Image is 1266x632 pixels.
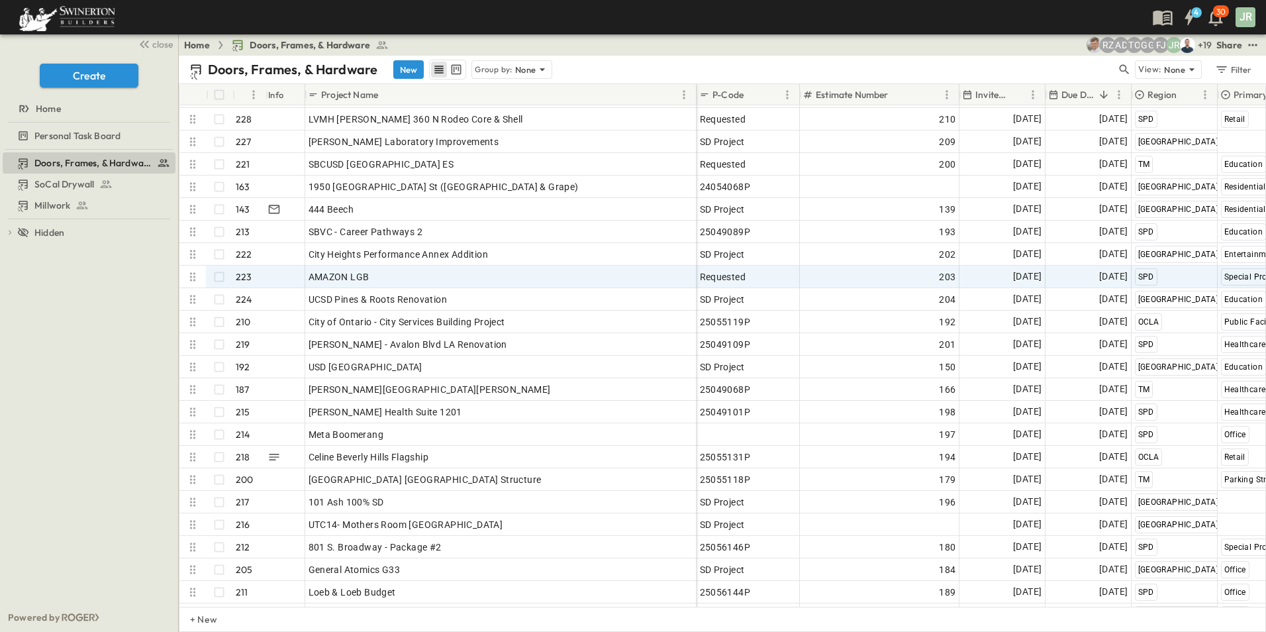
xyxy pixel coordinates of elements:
[236,541,250,554] p: 212
[1013,607,1042,622] span: [DATE]
[939,563,955,576] span: 184
[700,586,751,599] span: 25056144P
[1013,224,1042,239] span: [DATE]
[448,62,464,78] button: kanban view
[1138,430,1154,439] span: SPD
[1138,317,1159,327] span: OCLA
[1013,246,1042,262] span: [DATE]
[309,541,442,554] span: 801 S. Broadway - Package #2
[1099,111,1128,127] span: [DATE]
[1224,182,1266,191] span: Residential
[1013,382,1042,397] span: [DATE]
[700,270,746,284] span: Requested
[1013,291,1042,307] span: [DATE]
[1099,314,1128,329] span: [DATE]
[1224,565,1246,574] span: Office
[939,158,955,171] span: 200
[3,99,173,118] a: Home
[133,34,175,53] button: close
[700,248,745,261] span: SD Project
[1013,404,1042,419] span: [DATE]
[700,180,751,193] span: 24054068P
[3,125,175,146] div: Personal Task Boardtest
[236,315,251,329] p: 210
[309,473,542,486] span: [GEOGRAPHIC_DATA] [GEOGRAPHIC_DATA] Structure
[309,135,499,148] span: [PERSON_NAME] Laboratory Improvements
[34,156,152,170] span: Doors, Frames, & Hardware
[309,158,454,171] span: SBCUSD [GEOGRAPHIC_DATA] ES
[1214,62,1252,77] div: Filter
[1138,115,1154,124] span: SPD
[1138,498,1219,507] span: [GEOGRAPHIC_DATA]
[236,450,250,464] p: 218
[1224,340,1266,349] span: Healthcare
[1224,205,1266,214] span: Residential
[1198,38,1211,52] p: + 19
[1113,37,1129,53] div: Alyssa De Robertis (aderoberti@swinerton.com)
[309,180,579,193] span: 1950 [GEOGRAPHIC_DATA] St ([GEOGRAPHIC_DATA] & Grape)
[236,113,252,126] p: 228
[939,473,955,486] span: 179
[939,293,955,306] span: 204
[34,129,121,142] span: Personal Task Board
[1166,37,1182,53] div: Joshua Russell (joshua.russell@swinerton.com)
[939,225,955,238] span: 193
[309,586,396,599] span: Loeb & Loeb Budget
[1099,517,1128,532] span: [DATE]
[393,60,424,79] button: New
[3,174,175,195] div: SoCal Drywalltest
[939,360,955,374] span: 150
[236,428,250,441] p: 214
[1138,385,1150,394] span: TM
[700,338,751,351] span: 25049109P
[1140,37,1155,53] div: Gerrad Gerber (gerrad.gerber@swinerton.com)
[939,541,955,554] span: 180
[700,450,751,464] span: 25055131P
[1111,87,1127,103] button: Menu
[309,428,384,441] span: Meta Boomerang
[1216,7,1226,17] p: 30
[1099,134,1128,149] span: [DATE]
[1224,362,1263,372] span: Education
[1245,37,1261,53] button: test
[1013,517,1042,532] span: [DATE]
[236,586,248,599] p: 211
[939,203,955,216] span: 139
[700,496,745,509] span: SD Project
[1164,63,1185,76] p: None
[236,360,250,374] p: 192
[939,586,955,599] span: 189
[700,383,751,396] span: 25049068P
[939,270,955,284] span: 203
[232,84,266,105] div: #
[1234,6,1257,28] button: JR
[939,315,955,329] span: 192
[309,225,423,238] span: SBVC - Career Pathways 2
[700,360,745,374] span: SD Project
[1224,115,1245,124] span: Retail
[309,496,384,509] span: 101 Ash 100% SD
[700,473,751,486] span: 25055118P
[1013,337,1042,352] span: [DATE]
[1099,359,1128,374] span: [DATE]
[321,88,378,101] p: Project Name
[1138,520,1219,529] span: [GEOGRAPHIC_DATA]
[939,428,955,441] span: 197
[190,613,198,626] p: + New
[40,64,138,87] button: Create
[1138,452,1159,462] span: OCLA
[1099,427,1128,442] span: [DATE]
[700,315,751,329] span: 25055119P
[1138,475,1150,484] span: TM
[1138,205,1219,214] span: [GEOGRAPHIC_DATA]
[236,135,252,148] p: 227
[1013,427,1042,442] span: [DATE]
[236,248,252,261] p: 222
[231,38,389,52] a: Doors, Frames, & Hardware
[1126,37,1142,53] div: Travis Osterloh (travis.osterloh@swinerton.com)
[1138,340,1154,349] span: SPD
[1013,562,1042,577] span: [DATE]
[1138,62,1161,77] p: View:
[1224,452,1245,462] span: Retail
[1138,362,1219,372] span: [GEOGRAPHIC_DATA]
